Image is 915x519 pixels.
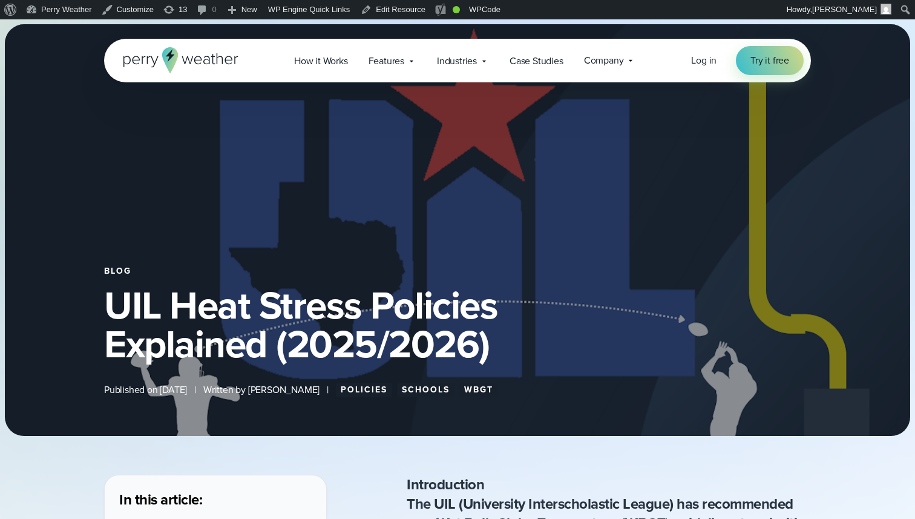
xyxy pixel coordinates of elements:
[812,5,877,14] span: [PERSON_NAME]
[203,383,320,397] span: Written by [PERSON_NAME]
[369,54,404,68] span: Features
[407,474,484,495] strong: Introduction
[736,46,804,75] a: Try it free
[397,383,454,397] a: Schools
[459,383,498,397] a: WBGT
[499,48,574,73] a: Case Studies
[119,490,312,509] h3: In this article:
[104,266,811,276] div: Blog
[691,53,717,68] a: Log in
[327,383,329,397] span: |
[750,53,789,68] span: Try it free
[294,54,348,68] span: How it Works
[336,383,392,397] a: Policies
[284,48,358,73] a: How it Works
[453,6,460,13] div: Good
[584,53,624,68] span: Company
[194,383,196,397] span: |
[437,54,477,68] span: Industries
[691,53,717,67] span: Log in
[104,383,187,397] span: Published on [DATE]
[104,286,811,363] h1: UIL Heat Stress Policies Explained (2025/2026)
[510,54,563,68] span: Case Studies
